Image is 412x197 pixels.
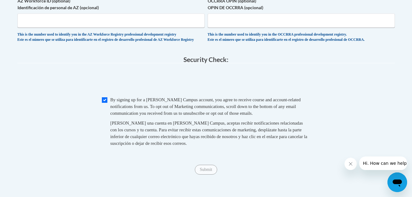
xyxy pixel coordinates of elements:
[359,156,407,170] iframe: Message from company
[183,56,229,63] span: Security Check:
[387,172,407,192] iframe: Button to launch messaging window
[110,97,301,116] span: By signing up for a [PERSON_NAME] Campus account, you agree to receive course and account-related...
[110,121,307,146] span: [PERSON_NAME] una cuenta en [PERSON_NAME] Campus, aceptas recibir notificaciones relacionadas con...
[160,69,253,93] iframe: reCAPTCHA
[345,158,357,170] iframe: Close message
[17,32,205,42] div: This is the number used to identify you in the AZ Workforce Registry professional development reg...
[195,165,217,175] input: Submit
[208,32,395,42] div: This is the number used to identify you in the OCCRRA professional development registry. Este es ...
[4,4,50,9] span: Hi. How can we help?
